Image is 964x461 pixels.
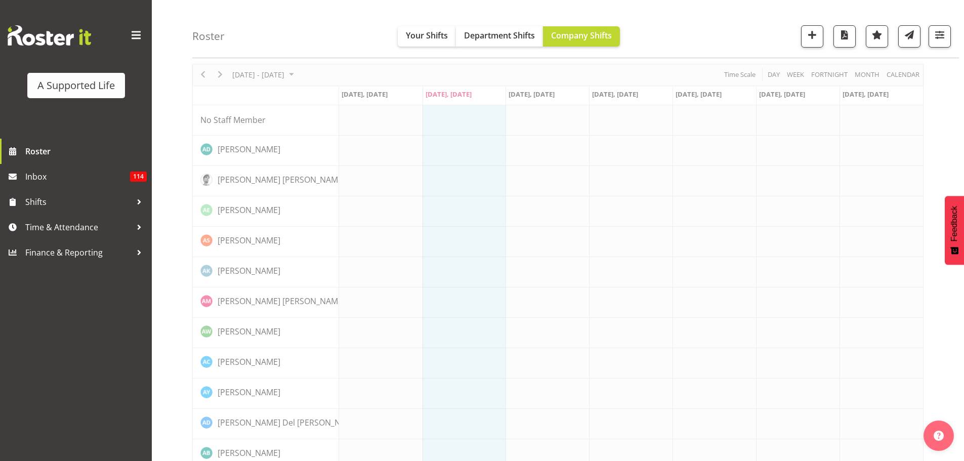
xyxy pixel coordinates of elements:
[130,172,147,182] span: 114
[406,30,448,41] span: Your Shifts
[25,245,132,260] span: Finance & Reporting
[37,78,115,93] div: A Supported Life
[25,169,130,184] span: Inbox
[929,25,951,48] button: Filter Shifts
[25,220,132,235] span: Time & Attendance
[801,25,823,48] button: Add a new shift
[950,206,959,241] span: Feedback
[934,431,944,441] img: help-xxl-2.png
[945,196,964,265] button: Feedback - Show survey
[866,25,888,48] button: Highlight an important date within the roster.
[192,30,225,42] h4: Roster
[543,26,620,47] button: Company Shifts
[8,25,91,46] img: Rosterit website logo
[25,144,147,159] span: Roster
[551,30,612,41] span: Company Shifts
[456,26,543,47] button: Department Shifts
[464,30,535,41] span: Department Shifts
[833,25,856,48] button: Download a PDF of the roster according to the set date range.
[398,26,456,47] button: Your Shifts
[898,25,920,48] button: Send a list of all shifts for the selected filtered period to all rostered employees.
[25,194,132,209] span: Shifts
